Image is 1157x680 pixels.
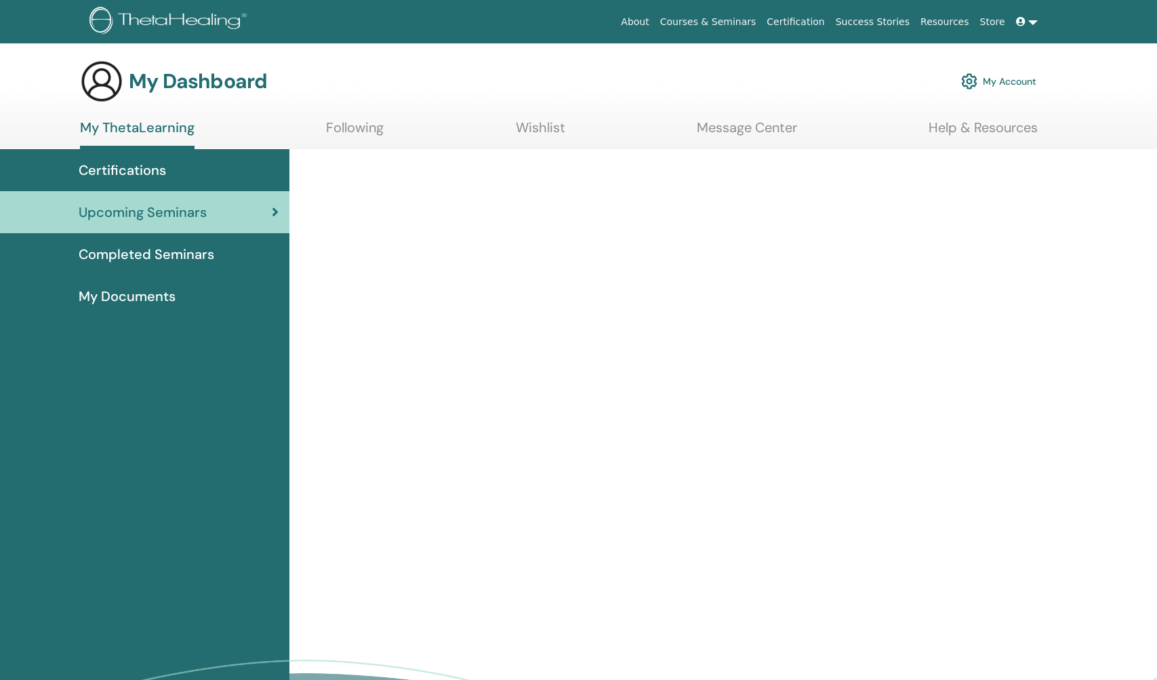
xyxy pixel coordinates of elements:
[80,60,123,103] img: generic-user-icon.jpg
[326,119,384,146] a: Following
[80,119,195,149] a: My ThetaLearning
[79,244,214,264] span: Completed Seminars
[129,69,267,94] h3: My Dashboard
[761,9,830,35] a: Certification
[79,160,166,180] span: Certifications
[79,202,207,222] span: Upcoming Seminars
[929,119,1038,146] a: Help & Resources
[79,286,176,306] span: My Documents
[830,9,915,35] a: Success Stories
[961,66,1036,96] a: My Account
[89,7,251,37] img: logo.png
[975,9,1011,35] a: Store
[915,9,975,35] a: Resources
[697,119,797,146] a: Message Center
[655,9,762,35] a: Courses & Seminars
[961,70,977,93] img: cog.svg
[615,9,654,35] a: About
[516,119,565,146] a: Wishlist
